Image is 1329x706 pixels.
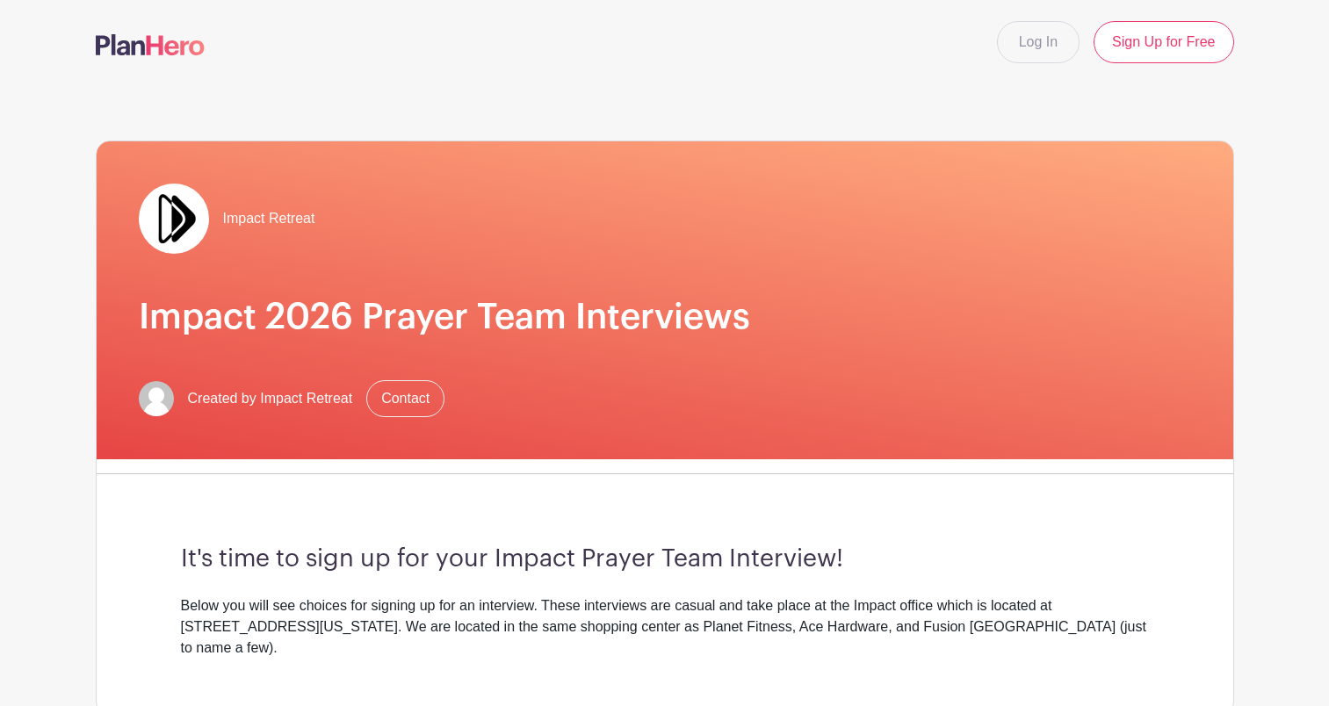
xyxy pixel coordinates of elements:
[1094,21,1233,63] a: Sign Up for Free
[139,184,209,254] img: Double%20Arrow%20Logo.jpg
[96,34,205,55] img: logo-507f7623f17ff9eddc593b1ce0a138ce2505c220e1c5a4e2b4648c50719b7d32.svg
[223,208,315,229] span: Impact Retreat
[139,296,1191,338] h1: Impact 2026 Prayer Team Interviews
[181,595,1149,659] div: Below you will see choices for signing up for an interview. These interviews are casual and take ...
[139,381,174,416] img: default-ce2991bfa6775e67f084385cd625a349d9dcbb7a52a09fb2fda1e96e2d18dcdb.png
[188,388,353,409] span: Created by Impact Retreat
[997,21,1080,63] a: Log In
[366,380,444,417] a: Contact
[181,544,1149,574] h3: It's time to sign up for your Impact Prayer Team Interview!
